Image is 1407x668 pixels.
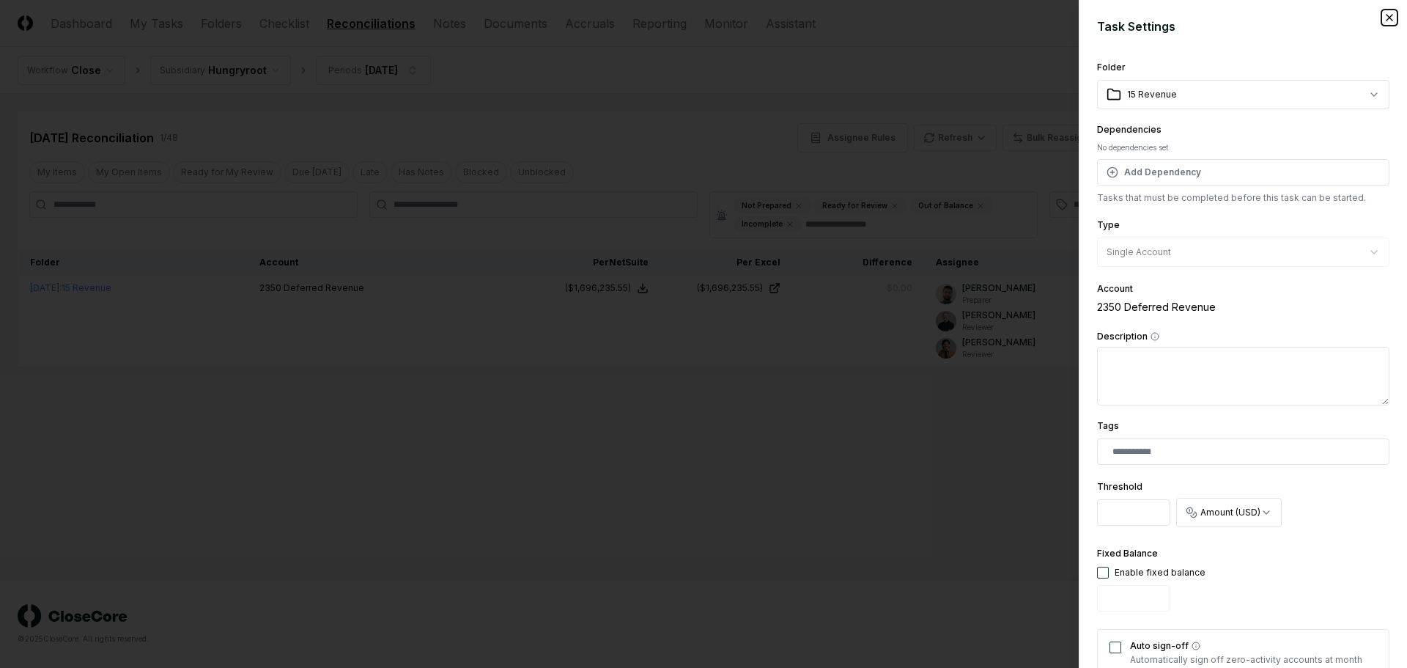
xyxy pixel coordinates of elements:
button: Description [1151,332,1159,341]
div: No dependencies set [1097,142,1389,153]
label: Type [1097,219,1120,230]
button: Add Dependency [1097,159,1389,186]
label: Description [1097,332,1389,341]
div: Account [1097,285,1389,293]
div: 2350 Deferred Revenue [1097,299,1389,315]
div: Enable fixed balance [1115,566,1205,579]
label: Fixed Balance [1097,548,1158,559]
label: Threshold [1097,481,1142,492]
label: Tags [1097,420,1119,431]
label: Folder [1097,62,1126,73]
button: Auto sign-off [1192,642,1200,650]
label: Dependencies [1097,124,1162,135]
h2: Task Settings [1097,18,1389,35]
p: Tasks that must be completed before this task can be started. [1097,191,1389,205]
label: Auto sign-off [1130,642,1377,650]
